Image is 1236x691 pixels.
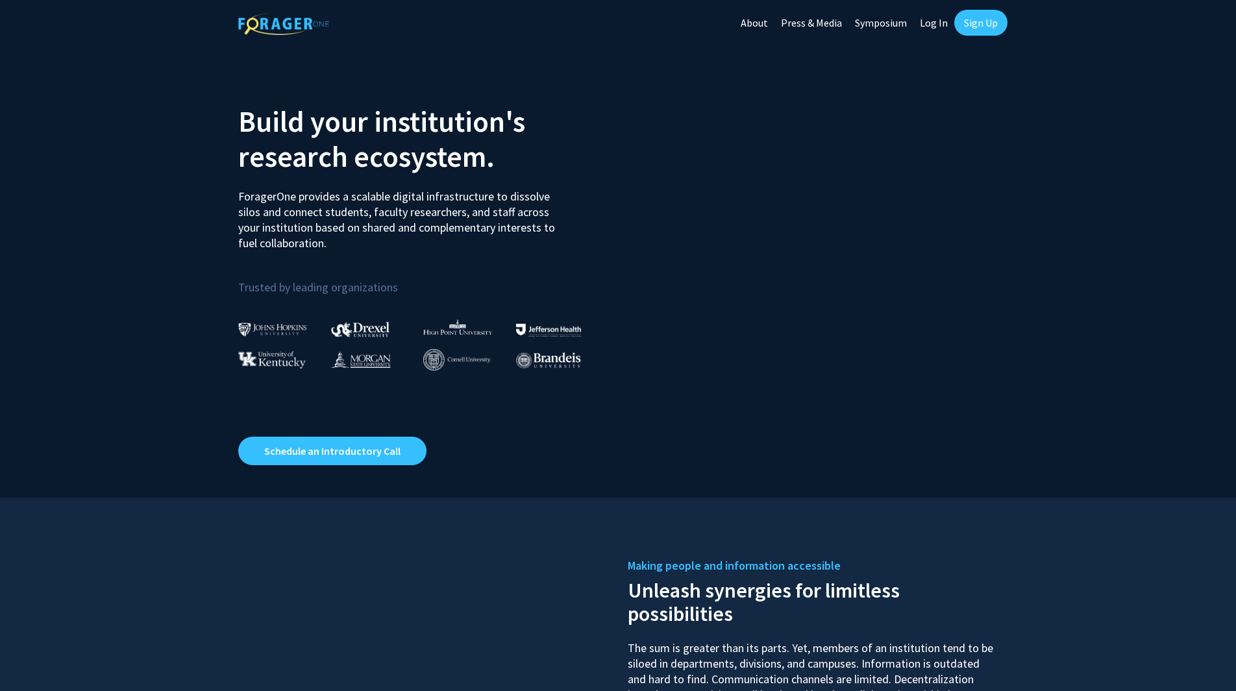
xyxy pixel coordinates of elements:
[516,352,581,369] img: Brandeis University
[516,324,581,336] img: Thomas Jefferson University
[238,261,608,297] p: Trusted by leading organizations
[238,104,608,174] h2: Build your institution's research ecosystem.
[954,10,1007,36] a: Sign Up
[628,576,998,625] h2: Unleash synergies for limitless possibilities
[238,351,306,369] img: University of Kentucky
[238,12,329,35] img: ForagerOne Logo
[331,351,391,368] img: Morgan State University
[238,179,564,251] p: ForagerOne provides a scalable digital infrastructure to dissolve silos and connect students, fac...
[628,556,998,576] h5: Making people and information accessible
[331,322,389,337] img: Drexel University
[423,319,492,335] img: High Point University
[238,322,307,336] img: Johns Hopkins University
[238,437,426,465] a: Opens in a new tab
[423,349,491,370] img: Cornell University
